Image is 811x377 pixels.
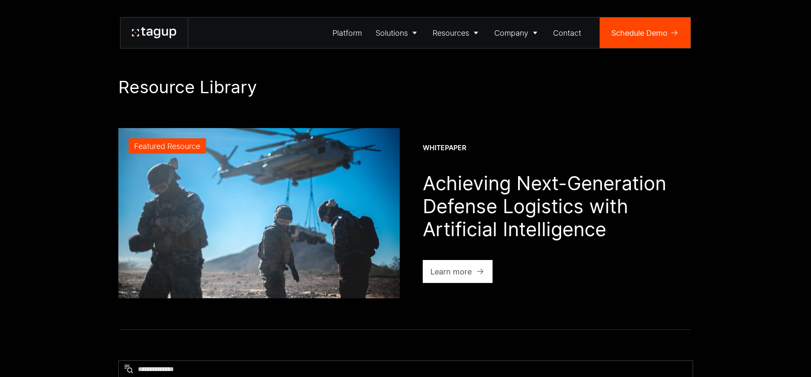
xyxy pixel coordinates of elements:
[134,140,200,152] div: Featured Resource
[487,17,547,48] a: Company
[423,172,693,241] h1: Achieving Next-Generation Defense Logistics with Artificial Intelligence
[430,266,472,277] div: Learn more
[494,27,528,39] div: Company
[547,17,588,48] a: Contact
[553,27,581,39] div: Contact
[118,77,693,97] h1: Resource Library
[426,17,488,48] a: Resources
[326,17,369,48] a: Platform
[600,17,691,48] a: Schedule Demo
[332,27,362,39] div: Platform
[375,27,408,39] div: Solutions
[433,27,469,39] div: Resources
[423,260,493,283] a: Learn more
[369,17,426,48] a: Solutions
[611,27,668,39] div: Schedule Demo
[423,143,466,153] div: Whitepaper
[118,128,400,298] a: Featured Resource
